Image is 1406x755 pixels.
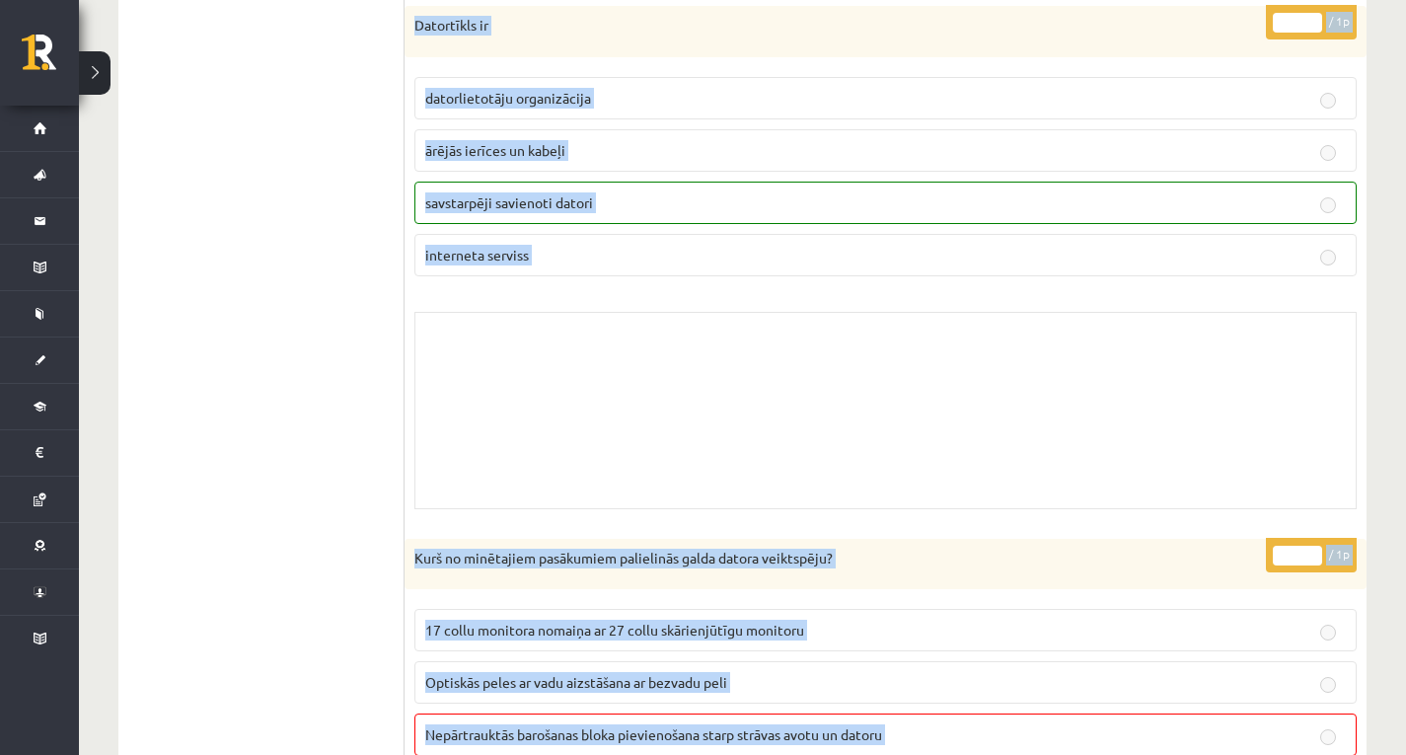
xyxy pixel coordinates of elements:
p: / 1p [1266,5,1357,39]
span: Optiskās peles ar vadu aizstāšana ar bezvadu peli [425,673,727,691]
input: Optiskās peles ar vadu aizstāšana ar bezvadu peli [1320,677,1336,693]
span: interneta serviss [425,246,529,264]
input: datorlietotāju organizācija [1320,93,1336,109]
input: 17 collu monitora nomaiņa ar 27 collu skārienjūtīgu monitoru [1320,625,1336,641]
p: Kurš no minētajiem pasākumiem palielinās galda datora veiktspēju? [414,549,1258,568]
a: Rīgas 1. Tālmācības vidusskola [22,35,79,84]
span: Nepārtrauktās barošanas bloka pievienošana starp strāvas avotu un datoru [425,725,882,743]
span: ārējās ierīces un kabeļi [425,141,565,159]
input: ārējās ierīces un kabeļi [1320,145,1336,161]
p: Datortīkls ir [414,16,1258,36]
span: 17 collu monitora nomaiņa ar 27 collu skārienjūtīgu monitoru [425,621,804,639]
p: / 1p [1266,538,1357,572]
input: interneta serviss [1320,250,1336,265]
span: savstarpēji savienoti datori [425,193,593,211]
input: savstarpēji savienoti datori [1320,197,1336,213]
span: datorlietotāju organizācija [425,89,591,107]
input: Nepārtrauktās barošanas bloka pievienošana starp strāvas avotu un datoru [1320,729,1336,745]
